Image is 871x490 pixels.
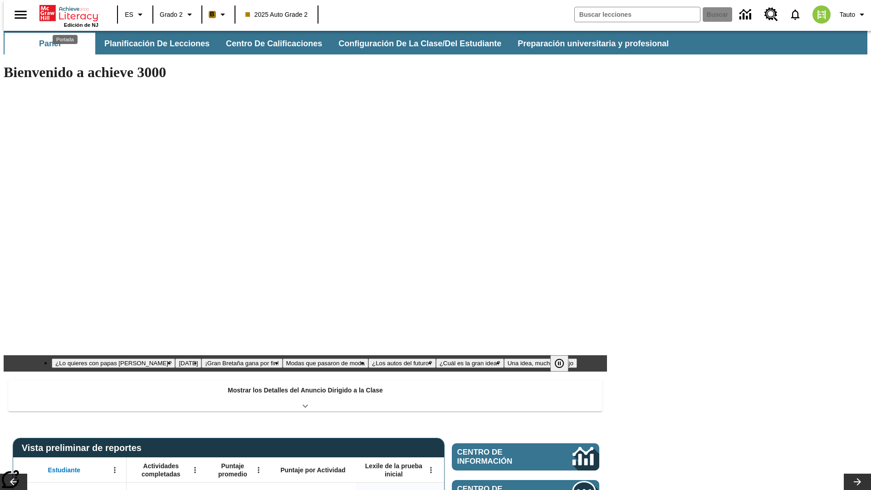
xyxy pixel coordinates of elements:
[245,10,308,20] span: 2025 Auto Grade 2
[7,1,34,28] button: Abrir el menú lateral
[4,64,607,81] h1: Bienvenido a achieve 3000
[550,355,577,372] div: Pausar
[125,10,133,20] span: ES
[205,6,232,23] button: Boost El color de la clase es anaranjado claro. Cambiar el color de la clase.
[22,443,146,453] span: Vista preliminar de reportes
[504,358,577,368] button: Diapositiva 7 Una idea, mucho trabajo
[812,5,831,24] img: avatar image
[510,33,676,54] button: Preparación universitaria y profesional
[840,10,855,20] span: Tauto
[759,2,783,27] a: Centro de recursos, Se abrirá en una pestaña nueva.
[807,3,836,26] button: Escoja un nuevo avatar
[424,463,438,477] button: Abrir menú
[4,33,677,54] div: Subbarra de navegación
[734,2,759,27] a: Centro de información
[131,462,191,478] span: Actividades completadas
[5,33,95,54] button: Panel
[8,380,602,412] div: Mostrar los Detalles del Anuncio Dirigido a la Clase
[361,462,427,478] span: Lexile de la prueba inicial
[188,463,202,477] button: Abrir menú
[175,358,201,368] button: Diapositiva 2 Día del Trabajo
[575,7,700,22] input: Buscar campo
[156,6,199,23] button: Grado: Grado 2, Elige un grado
[836,6,871,23] button: Perfil/Configuración
[39,3,98,28] div: Portada
[97,33,217,54] button: Planificación de lecciones
[228,386,383,395] p: Mostrar los Detalles del Anuncio Dirigido a la Clase
[436,358,504,368] button: Diapositiva 6 ¿Cuál es la gran idea?
[219,33,329,54] button: Centro de calificaciones
[4,31,867,54] div: Subbarra de navegación
[252,463,265,477] button: Abrir menú
[550,355,568,372] button: Pausar
[844,474,871,490] button: Carrusel de lecciones, seguir
[457,448,542,466] span: Centro de información
[52,358,175,368] button: Diapositiva 1 ¿Lo quieres con papas fritas?
[64,22,98,28] span: Edición de NJ
[108,463,122,477] button: Abrir menú
[211,462,254,478] span: Puntaje promedio
[48,466,81,474] span: Estudiante
[368,358,436,368] button: Diapositiva 5 ¿Los autos del futuro?
[53,35,78,44] div: Portada
[452,443,599,470] a: Centro de información
[160,10,183,20] span: Grado 2
[280,466,345,474] span: Puntaje por Actividad
[39,4,98,22] a: Portada
[331,33,509,54] button: Configuración de la clase/del estudiante
[210,9,215,20] span: B
[283,358,368,368] button: Diapositiva 4 Modas que pasaron de moda
[201,358,282,368] button: Diapositiva 3 ¡Gran Bretaña gana por fin!
[121,6,150,23] button: Lenguaje: ES, Selecciona un idioma
[783,3,807,26] a: Notificaciones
